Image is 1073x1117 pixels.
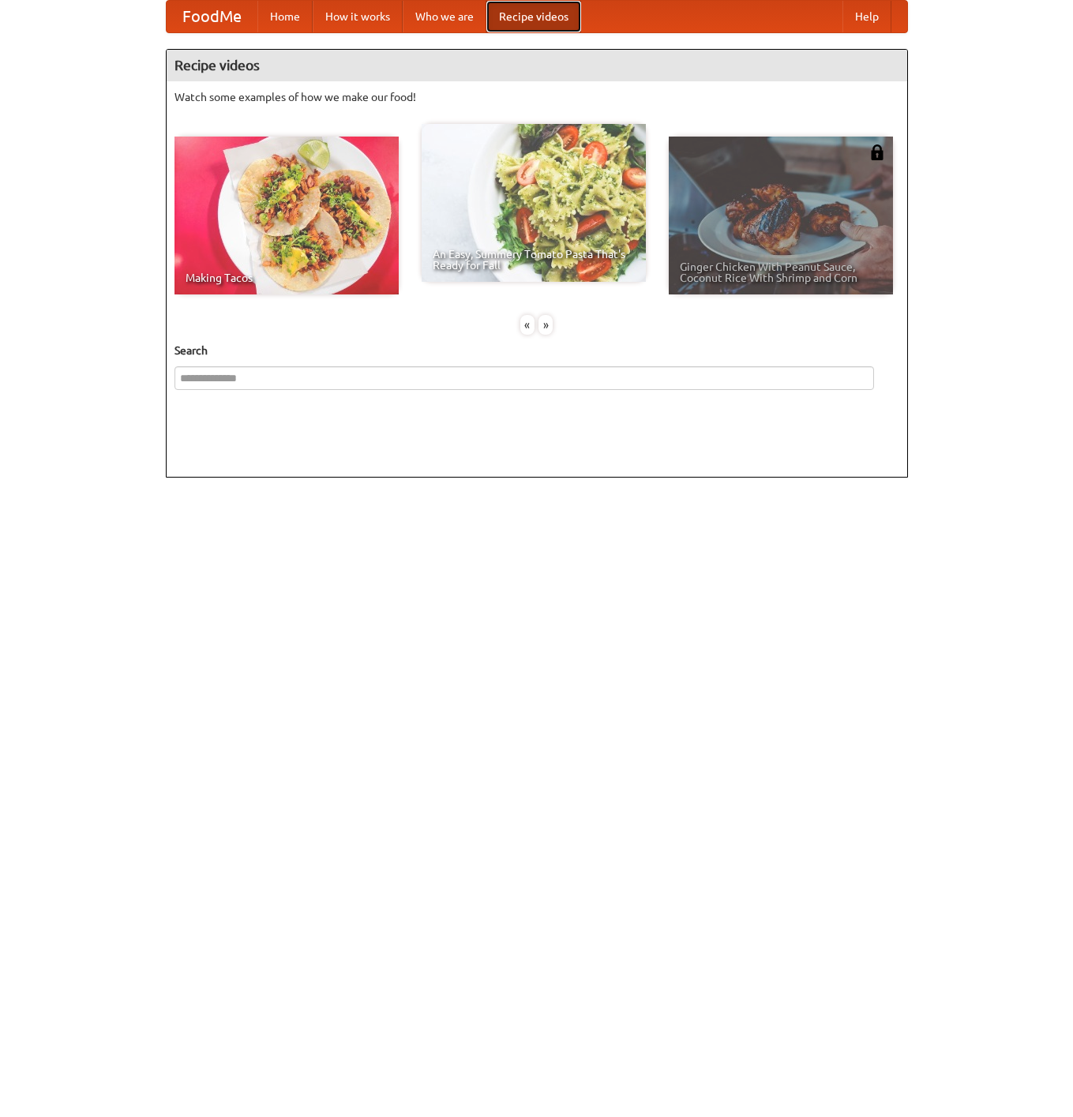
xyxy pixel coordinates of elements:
a: Help [842,1,891,32]
a: Making Tacos [174,137,399,294]
a: FoodMe [167,1,257,32]
img: 483408.png [869,144,885,160]
h4: Recipe videos [167,50,907,81]
a: Who we are [403,1,486,32]
p: Watch some examples of how we make our food! [174,89,899,105]
div: » [538,315,553,335]
h5: Search [174,343,899,358]
a: How it works [313,1,403,32]
div: « [520,315,535,335]
a: Home [257,1,313,32]
a: Recipe videos [486,1,581,32]
a: An Easy, Summery Tomato Pasta That's Ready for Fall [422,124,646,282]
span: Making Tacos [186,272,388,283]
span: An Easy, Summery Tomato Pasta That's Ready for Fall [433,249,635,271]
